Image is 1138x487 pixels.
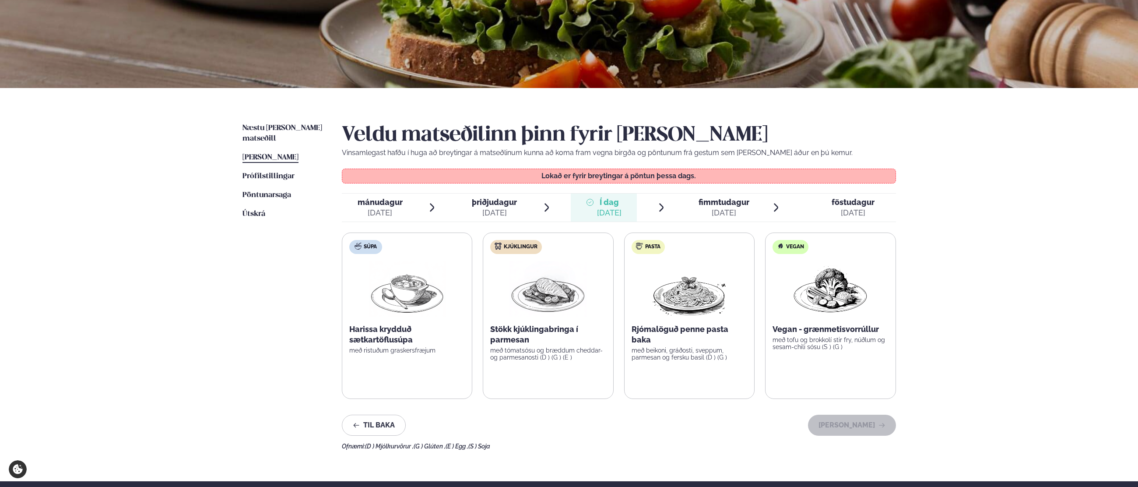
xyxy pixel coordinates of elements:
[364,243,377,251] span: Súpa
[242,210,265,218] span: Útskrá
[490,324,606,345] p: Stökk kjúklingabringa í parmesan
[365,443,414,450] span: (D ) Mjólkurvörur ,
[495,243,502,250] img: chicken.svg
[358,208,403,218] div: [DATE]
[597,208,622,218] div: [DATE]
[509,261,587,317] img: Chicken-breast.png
[446,443,468,450] span: (E ) Egg ,
[242,123,324,144] a: Næstu [PERSON_NAME] matseðill
[472,208,517,218] div: [DATE]
[468,443,490,450] span: (S ) Soja
[773,336,889,350] p: með tofu og brokkolí stir fry, núðlum og sesam-chili sósu (S ) (G )
[242,191,291,199] span: Pöntunarsaga
[351,173,887,180] p: Lokað er fyrir breytingar á pöntun þessa dags.
[242,152,299,163] a: [PERSON_NAME]
[699,208,749,218] div: [DATE]
[414,443,446,450] span: (G ) Glúten ,
[773,324,889,335] p: Vegan - grænmetisvorrúllur
[242,124,322,142] span: Næstu [PERSON_NAME] matseðill
[632,347,748,361] p: með beikoni, gráðosti, sveppum, parmesan og fersku basil (D ) (G )
[242,209,265,219] a: Útskrá
[242,173,295,180] span: Prófílstillingar
[699,198,749,207] span: fimmtudagur
[342,148,896,158] p: Vinsamlegast hafðu í huga að breytingar á matseðlinum kunna að koma fram vegna birgða og pöntunum...
[242,154,299,161] span: [PERSON_NAME]
[472,198,517,207] span: þriðjudagur
[349,324,465,345] p: Harissa krydduð sætkartöflusúpa
[242,190,291,201] a: Pöntunarsaga
[490,347,606,361] p: með tómatsósu og bræddum cheddar- og parmesanosti (D ) (G ) (E )
[792,261,869,317] img: Vegan.png
[355,243,362,250] img: soup.svg
[832,198,875,207] span: föstudagur
[632,324,748,345] p: Rjómalöguð penne pasta baka
[342,443,896,450] div: Ofnæmi:
[369,261,446,317] img: Soup.png
[786,243,804,251] span: Vegan
[636,243,643,250] img: pasta.svg
[342,123,896,148] h2: Veldu matseðilinn þinn fyrir [PERSON_NAME]
[349,347,465,354] p: með ristuðum graskersfræjum
[645,243,660,251] span: Pasta
[242,171,295,182] a: Prófílstillingar
[358,198,403,207] span: mánudagur
[808,415,896,436] button: [PERSON_NAME]
[9,460,27,478] a: Cookie settings
[777,243,784,250] img: Vegan.svg
[832,208,875,218] div: [DATE]
[504,243,537,251] span: Kjúklingur
[651,261,728,317] img: Spagetti.png
[342,415,406,436] button: Til baka
[597,197,622,208] span: Í dag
